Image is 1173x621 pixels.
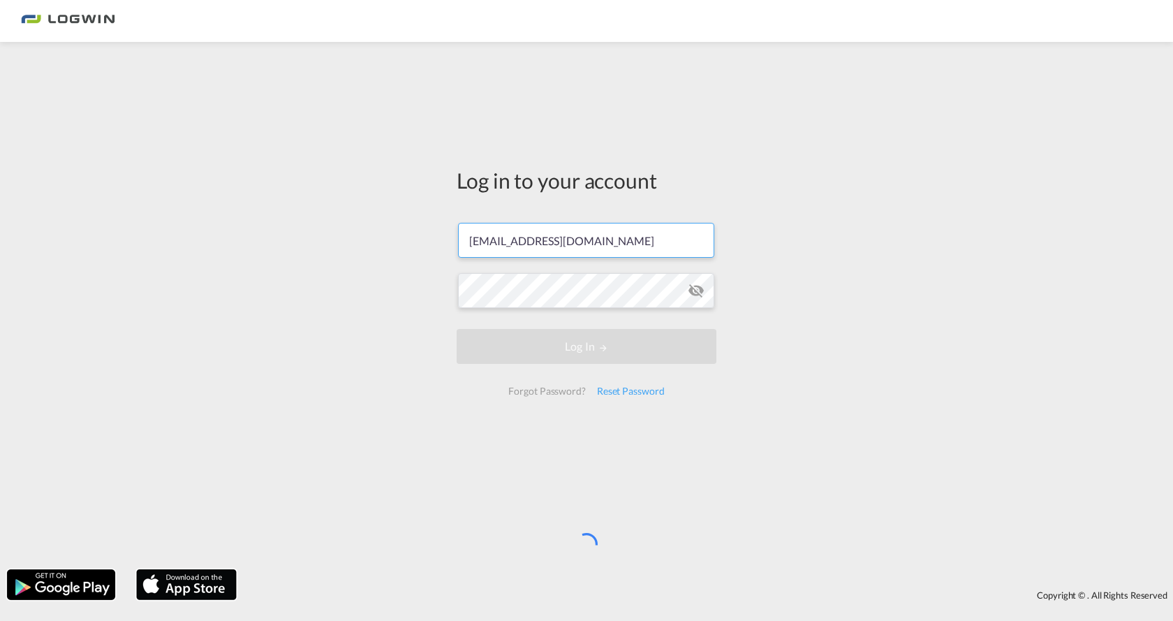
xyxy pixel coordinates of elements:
[21,6,115,37] img: bc73a0e0d8c111efacd525e4c8ad7d32.png
[135,568,238,601] img: apple.png
[457,329,716,364] button: LOGIN
[244,583,1173,607] div: Copyright © . All Rights Reserved
[503,379,591,404] div: Forgot Password?
[458,223,714,258] input: Enter email/phone number
[688,282,704,299] md-icon: icon-eye-off
[6,568,117,601] img: google.png
[591,379,670,404] div: Reset Password
[457,166,716,195] div: Log in to your account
